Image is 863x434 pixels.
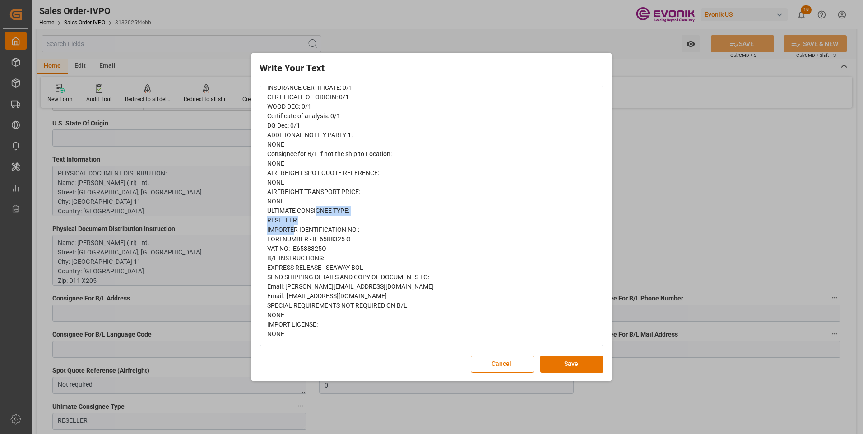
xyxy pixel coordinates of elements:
[540,356,603,373] button: Save
[471,356,534,373] button: Cancel
[260,61,603,76] h2: Write Your Text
